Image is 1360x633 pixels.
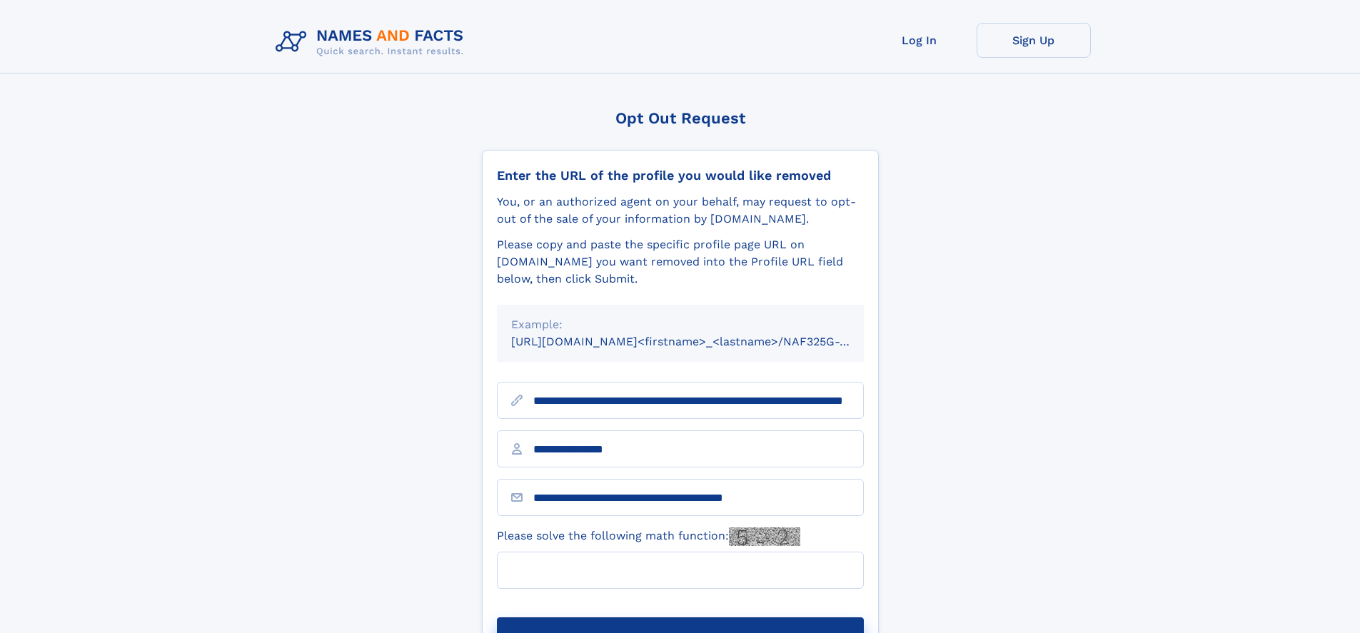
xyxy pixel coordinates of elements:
[482,109,879,127] div: Opt Out Request
[862,23,977,58] a: Log In
[497,193,864,228] div: You, or an authorized agent on your behalf, may request to opt-out of the sale of your informatio...
[977,23,1091,58] a: Sign Up
[497,527,800,546] label: Please solve the following math function:
[511,316,850,333] div: Example:
[270,23,475,61] img: Logo Names and Facts
[497,236,864,288] div: Please copy and paste the specific profile page URL on [DOMAIN_NAME] you want removed into the Pr...
[511,335,891,348] small: [URL][DOMAIN_NAME]<firstname>_<lastname>/NAF325G-xxxxxxxx
[497,168,864,183] div: Enter the URL of the profile you would like removed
